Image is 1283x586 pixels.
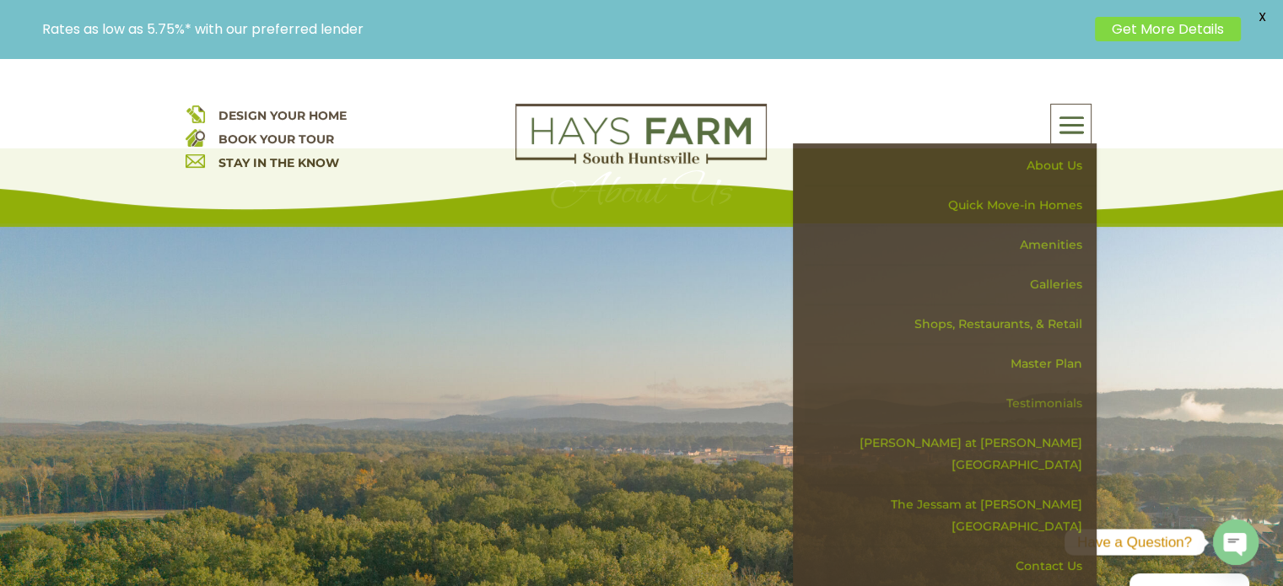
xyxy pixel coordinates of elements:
a: [PERSON_NAME] at [PERSON_NAME][GEOGRAPHIC_DATA] [805,423,1097,485]
a: Get More Details [1095,17,1241,41]
a: BOOK YOUR TOUR [218,132,333,147]
img: book your home tour [186,127,205,147]
a: About Us [805,146,1097,185]
a: Master Plan [805,344,1097,384]
a: STAY IN THE KNOW [218,155,338,170]
span: X [1249,4,1275,30]
p: Rates as low as 5.75%* with our preferred lender [42,21,1086,37]
a: Quick Move-in Homes [805,185,1097,225]
a: hays farm homes huntsville development [515,153,767,168]
a: Galleries [805,265,1097,304]
a: The Jessam at [PERSON_NAME][GEOGRAPHIC_DATA] [805,485,1097,546]
img: design your home [186,104,205,123]
img: Logo [515,104,767,164]
a: Testimonials [805,384,1097,423]
a: Contact Us [805,546,1097,586]
a: DESIGN YOUR HOME [218,108,346,123]
a: Amenities [805,225,1097,265]
a: Shops, Restaurants, & Retail [805,304,1097,344]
